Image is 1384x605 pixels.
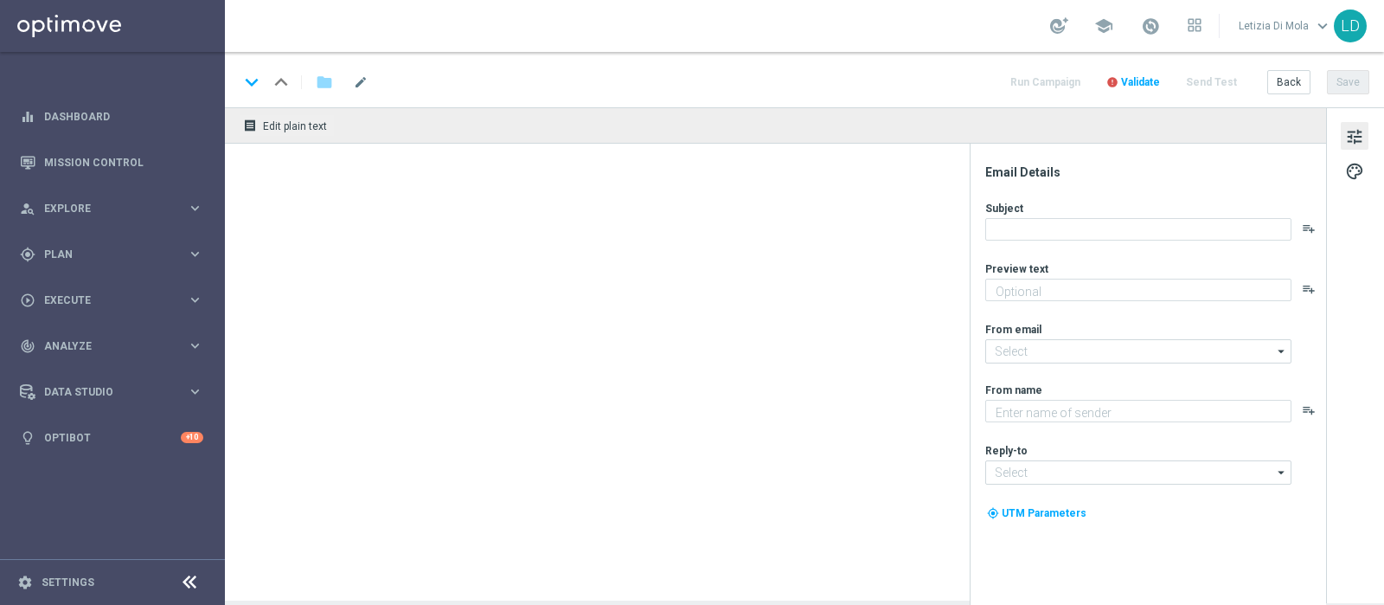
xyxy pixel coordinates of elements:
div: Dashboard [20,93,203,139]
i: arrow_drop_down [1273,340,1291,363]
input: Select [985,460,1291,485]
button: playlist_add [1302,222,1316,235]
a: Mission Control [44,139,203,185]
a: Settings [42,577,94,588]
label: Reply-to [985,444,1028,458]
i: settings [17,575,33,590]
span: Edit plain text [263,120,327,132]
div: Plan [20,247,187,262]
div: Execute [20,293,187,308]
span: Analyze [44,341,187,351]
span: palette [1345,160,1364,183]
button: receipt Edit plain text [239,114,335,137]
label: From name [985,383,1042,397]
button: palette [1341,157,1368,184]
button: lightbulb Optibot +10 [19,431,204,445]
button: folder [314,68,335,96]
div: Email Details [985,164,1324,180]
i: track_changes [20,338,35,354]
i: my_location [987,507,999,519]
i: keyboard_arrow_right [187,338,203,354]
div: LD [1334,10,1367,42]
button: error Validate [1104,71,1163,94]
i: arrow_drop_down [1273,461,1291,484]
i: gps_fixed [20,247,35,262]
button: equalizer Dashboard [19,110,204,124]
span: tune [1345,126,1364,148]
button: Back [1267,70,1310,94]
i: receipt [243,119,257,132]
div: Mission Control [20,139,203,185]
span: school [1094,16,1113,35]
a: Letizia Di Molakeyboard_arrow_down [1237,13,1334,39]
i: keyboard_arrow_down [239,69,265,95]
button: person_search Explore keyboard_arrow_right [19,202,204,216]
button: playlist_add [1302,282,1316,296]
i: person_search [20,201,35,216]
span: UTM Parameters [1002,507,1086,519]
button: my_location UTM Parameters [985,504,1088,523]
div: Analyze [20,338,187,354]
span: Validate [1121,76,1160,88]
div: Data Studio [20,384,187,400]
button: Mission Control [19,156,204,170]
label: Subject [985,202,1023,216]
label: Preview text [985,262,1048,276]
i: keyboard_arrow_right [187,292,203,308]
span: Execute [44,295,187,306]
i: error [1106,76,1118,88]
i: lightbulb [20,430,35,446]
label: From email [985,323,1041,337]
span: mode_edit [353,74,368,90]
i: keyboard_arrow_right [187,200,203,216]
i: keyboard_arrow_right [187,383,203,400]
div: Explore [20,201,187,216]
i: folder [316,72,333,93]
i: play_circle_outline [20,293,35,308]
i: keyboard_arrow_right [187,246,203,262]
button: tune [1341,122,1368,150]
button: Save [1327,70,1369,94]
button: track_changes Analyze keyboard_arrow_right [19,339,204,353]
i: equalizer [20,109,35,125]
a: Optibot [44,415,181,460]
span: Plan [44,249,187,260]
input: Select [985,339,1291,364]
button: Data Studio keyboard_arrow_right [19,385,204,399]
button: gps_fixed Plan keyboard_arrow_right [19,248,204,261]
span: keyboard_arrow_down [1313,16,1332,35]
div: Optibot [20,415,203,460]
span: Data Studio [44,387,187,397]
span: Explore [44,203,187,214]
a: Dashboard [44,93,203,139]
button: play_circle_outline Execute keyboard_arrow_right [19,293,204,307]
div: +10 [181,432,203,443]
button: playlist_add [1302,403,1316,417]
